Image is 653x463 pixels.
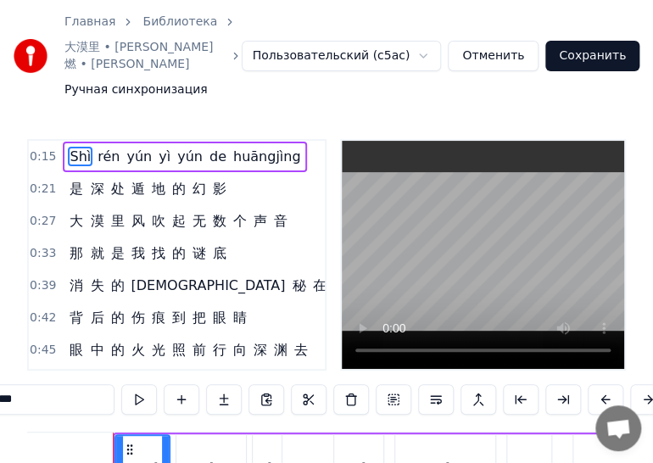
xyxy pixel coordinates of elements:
[210,243,227,263] span: 底
[310,276,327,295] span: 在
[190,243,207,263] span: 谜
[149,340,166,360] span: 光
[271,340,288,360] span: 渊
[68,276,85,295] span: 消
[210,179,227,198] span: 影
[210,211,227,231] span: 数
[170,179,187,198] span: 的
[595,405,641,451] div: Открытый чат
[190,179,207,198] span: 幻
[129,179,146,198] span: 遁
[64,14,115,31] a: Главная
[30,342,56,359] span: 0:45
[109,179,126,198] span: 处
[170,211,187,231] span: 起
[30,181,56,198] span: 0:21
[149,308,166,327] span: 痕
[30,213,56,230] span: 0:27
[208,147,228,166] span: de
[129,276,287,295] span: [DEMOGRAPHIC_DATA]
[448,41,539,71] button: Отменить
[64,14,242,98] nav: breadcrumb
[190,340,207,360] span: 前
[96,147,121,166] span: rén
[251,211,268,231] span: 声
[64,39,223,73] a: 大漠里 • [PERSON_NAME]燃 • [PERSON_NAME]
[231,211,248,231] span: 个
[30,310,56,326] span: 0:42
[68,308,85,327] span: 背
[88,243,105,263] span: 就
[170,243,187,263] span: 的
[30,277,56,294] span: 0:39
[109,276,126,295] span: 的
[271,211,288,231] span: 音
[88,340,105,360] span: 中
[149,243,166,263] span: 找
[231,340,248,360] span: 向
[129,211,146,231] span: 风
[251,340,268,360] span: 深
[129,340,146,360] span: 火
[109,340,126,360] span: 的
[170,340,187,360] span: 照
[210,308,227,327] span: 眼
[30,148,56,165] span: 0:15
[109,243,126,263] span: 是
[68,243,85,263] span: 那
[292,340,309,360] span: 去
[125,147,153,166] span: yún
[149,211,166,231] span: 吹
[149,179,166,198] span: 地
[176,147,204,166] span: yún
[190,308,207,327] span: 把
[290,276,307,295] span: 秘
[157,147,172,166] span: yì
[129,308,146,327] span: 伤
[190,211,207,231] span: 无
[88,211,105,231] span: 漠
[109,308,126,327] span: 的
[68,147,92,166] span: Shì
[88,308,105,327] span: 后
[30,245,56,262] span: 0:33
[545,41,639,71] button: Сохранить
[64,81,208,98] span: Ручная синхронизация
[232,147,303,166] span: huāngjìng
[88,276,105,295] span: 失
[68,340,85,360] span: 眼
[142,14,217,31] a: Библиотека
[68,179,85,198] span: 是
[88,179,105,198] span: 深
[210,340,227,360] span: 行
[109,211,126,231] span: 里
[68,211,85,231] span: 大
[129,243,146,263] span: 我
[170,308,187,327] span: 到
[231,308,248,327] span: 睛
[14,39,47,73] img: youka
